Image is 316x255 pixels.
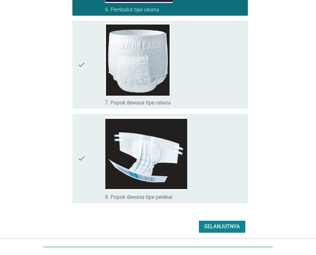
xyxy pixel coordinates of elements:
[204,223,240,231] div: Selanjutnya
[105,117,187,190] img: c3413779-b2d1-4f3b-a04c-1bdad48694d6-----------2025-10-10-112822.png
[105,7,159,13] label: 6. Pembalut tipe celana
[78,24,85,106] i: check
[105,194,173,200] label: 8. Popok dewasa tipe perekat
[105,24,171,96] img: 667688fd-110e-4420-add9-4ebd102d70db-----------2025-10-10-112831.png
[78,117,85,200] i: check
[199,221,245,232] button: Selanjutnya
[105,100,171,106] label: 7. Popok dewasa tipe celana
